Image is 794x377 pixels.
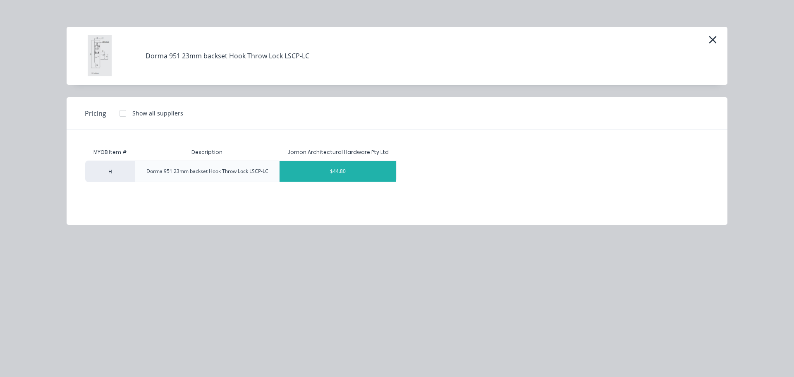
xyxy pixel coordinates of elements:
[132,109,183,118] div: Show all suppliers
[146,168,268,175] div: Dorma 951 23mm backset Hook Throw Lock LSCP-LC
[85,161,135,182] div: H
[85,144,135,161] div: MYOB Item #
[85,108,106,118] span: Pricing
[287,149,389,156] div: Jomon Architectural Hardware Pty Ltd
[79,35,120,77] img: Dorma 951 23mm backset Hook Throw Lock LSCP-LC
[185,142,229,163] div: Description
[280,161,396,182] div: $44.80
[146,51,309,61] div: Dorma 951 23mm backset Hook Throw Lock LSCP-LC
